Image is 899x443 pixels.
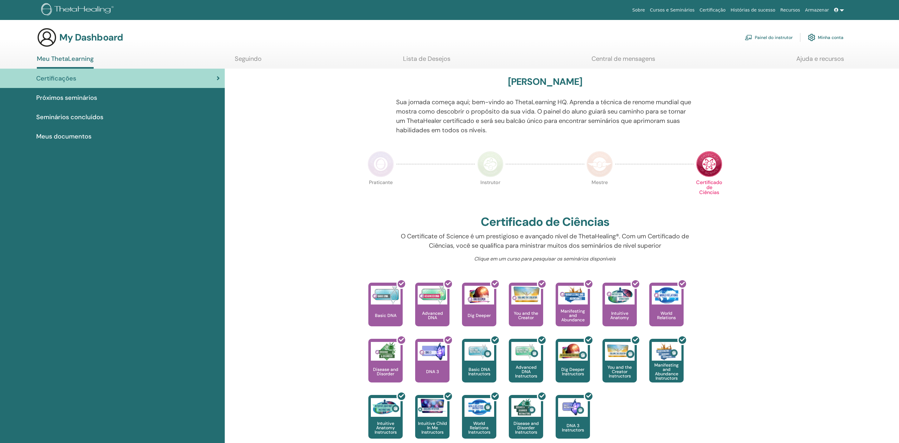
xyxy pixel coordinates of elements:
a: You and the Creator Instructors You and the Creator Instructors [602,339,637,395]
a: Histórias de sucesso [728,4,778,16]
h3: [PERSON_NAME] [508,76,582,87]
img: Dig Deeper [464,286,494,304]
img: Certificate of Science [696,151,722,177]
img: Manifesting and Abundance Instructors [652,342,681,361]
a: You and the Creator You and the Creator [509,283,543,339]
a: Advanced DNA Instructors Advanced DNA Instructors [509,339,543,395]
p: Advanced DNA [415,311,449,320]
p: Dig Deeper [465,313,493,318]
p: Sua jornada começa aqui; bem-vindo ao ThetaLearning HQ. Aprenda a técnica de renome mundial que m... [396,97,694,135]
a: Dig Deeper Dig Deeper [462,283,496,339]
p: Dig Deeper Instructors [556,367,590,376]
img: logo.png [41,3,116,17]
a: Certificação [697,4,728,16]
a: DNA 3 DNA 3 [415,339,449,395]
p: Mestre [587,180,613,206]
p: O Certificate of Science é um prestigioso e avançado nível de ThetaHealing®. Com um Certificado d... [396,231,694,250]
p: Advanced DNA Instructors [509,365,543,378]
img: Practitioner [368,151,394,177]
img: DNA 3 Instructors [558,398,588,417]
img: Dig Deeper Instructors [558,342,588,361]
a: Ajuda e recursos [796,55,844,67]
img: Advanced DNA Instructors [511,342,541,361]
img: You and the Creator Instructors [605,342,635,361]
img: cog.svg [808,32,815,43]
h2: Certificado de Ciências [481,215,609,229]
a: Disease and Disorder Disease and Disorder [368,339,403,395]
p: DNA 3 Instructors [556,423,590,432]
img: Disease and Disorder Instructors [511,398,541,417]
a: Advanced DNA Advanced DNA [415,283,449,339]
a: World Relations World Relations [649,283,684,339]
img: Disease and Disorder [371,342,400,361]
p: Manifesting and Abundance Instructors [649,363,684,380]
p: Instrutor [477,180,504,206]
a: Intuitive Anatomy Intuitive Anatomy [602,283,637,339]
img: DNA 3 [418,342,447,361]
a: Meu ThetaLearning [37,55,94,69]
a: Painel do instrutor [745,31,793,44]
p: World Relations Instructors [462,421,496,434]
a: Manifesting and Abundance Instructors Manifesting and Abundance Instructors [649,339,684,395]
span: Meus documentos [36,132,91,141]
img: Master [587,151,613,177]
a: Armazenar [803,4,831,16]
img: Intuitive Anatomy [605,286,635,304]
a: Basic DNA Instructors Basic DNA Instructors [462,339,496,395]
p: Clique em um curso para pesquisar os seminários disponíveis [396,255,694,263]
a: Central de mensagens [592,55,655,67]
a: Sobre [630,4,647,16]
span: Certificações [36,74,76,83]
p: World Relations [649,311,684,320]
p: Disease and Disorder Instructors [509,421,543,434]
span: Seminários concluídos [36,112,103,122]
p: Disease and Disorder [368,367,403,376]
p: You and the Creator Instructors [602,365,637,378]
img: Instructor [477,151,504,177]
a: Manifesting and Abundance Manifesting and Abundance [556,283,590,339]
h3: My Dashboard [59,32,123,43]
img: World Relations Instructors [464,398,494,417]
a: Minha conta [808,31,843,44]
p: Intuitive Child In Me Instructors [415,421,449,434]
span: Próximos seminários [36,93,97,102]
a: Basic DNA Basic DNA [368,283,403,339]
img: generic-user-icon.jpg [37,27,57,47]
img: Advanced DNA [418,286,447,304]
p: Manifesting and Abundance [556,309,590,322]
p: You and the Creator [509,311,543,320]
a: Dig Deeper Instructors Dig Deeper Instructors [556,339,590,395]
p: Intuitive Anatomy [602,311,637,320]
p: Praticante [368,180,394,206]
a: Seguindo [235,55,262,67]
img: chalkboard-teacher.svg [745,35,752,40]
a: Cursos e Seminários [647,4,697,16]
p: Certificado de Ciências [696,180,722,206]
img: Intuitive Anatomy Instructors [371,398,400,417]
a: Lista de Desejos [403,55,450,67]
img: Basic DNA [371,286,400,304]
img: Intuitive Child In Me Instructors [418,398,447,413]
img: World Relations [652,286,681,304]
img: You and the Creator [511,286,541,303]
p: Intuitive Anatomy Instructors [368,421,403,434]
a: Recursos [778,4,803,16]
p: Basic DNA Instructors [462,367,496,376]
img: Manifesting and Abundance [558,286,588,304]
img: Basic DNA Instructors [464,342,494,361]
